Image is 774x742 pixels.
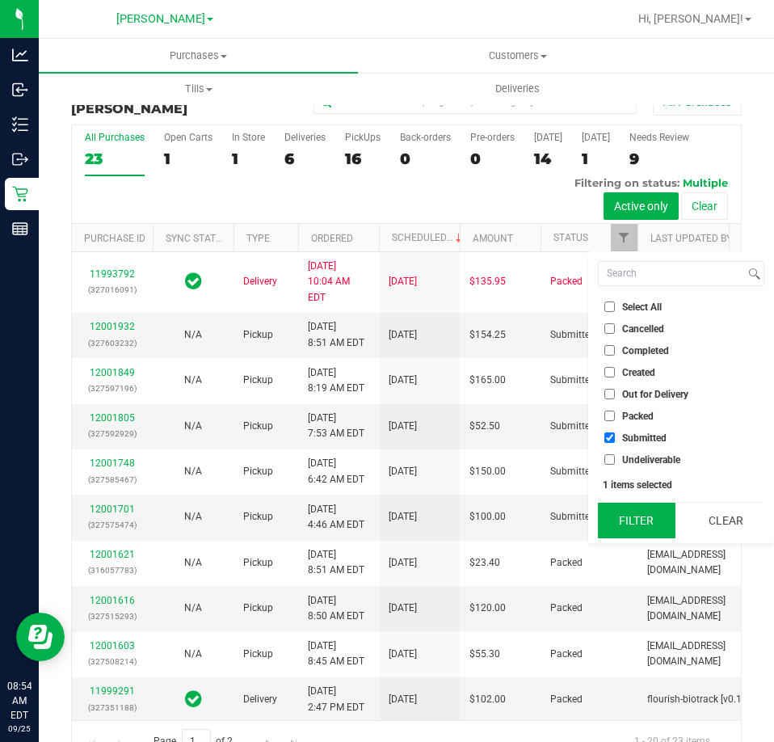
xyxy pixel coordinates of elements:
div: All Purchases [85,132,145,143]
input: Completed [604,345,615,356]
span: Customers [359,48,676,63]
div: [DATE] [534,132,562,143]
a: Sync Status [166,233,228,244]
a: 12001621 [90,549,135,560]
input: Undeliverable [604,454,615,465]
span: [PERSON_NAME] [71,101,187,116]
span: Filtering on status: [574,176,679,189]
a: 12001616 [90,595,135,606]
input: Select All [604,301,615,312]
div: Back-orders [400,132,451,143]
span: Not Applicable [184,511,202,522]
span: Hi, [PERSON_NAME]! [638,12,743,25]
span: Multiple [683,176,728,189]
span: [DATE] 8:51 AM EDT [308,547,364,578]
p: (327592929) [82,426,143,441]
span: Packed [622,411,654,421]
button: N/A [184,555,202,571]
p: (327603232) [82,335,143,351]
span: $135.95 [469,274,506,289]
span: flourish-biotrack [v0.1.0] [647,692,752,707]
p: (327351188) [82,700,143,715]
span: [DATE] [389,373,417,388]
span: Deliveries [473,82,562,96]
a: 12001603 [90,640,135,651]
button: N/A [184,647,202,662]
span: [DATE] 7:53 AM EDT [308,411,364,441]
span: Pickup [243,419,273,434]
a: Purchase ID [84,233,145,244]
span: [DATE] [389,509,417,525]
button: Clear [681,192,728,220]
span: [DATE] [389,274,417,289]
span: $165.00 [469,373,506,388]
span: Select All [622,302,662,312]
span: Not Applicable [184,648,202,660]
span: Submitted [622,433,667,443]
span: [DATE] [389,692,417,707]
div: 0 [470,150,515,168]
span: $154.25 [469,327,506,343]
span: Submitted [550,419,595,434]
inline-svg: Retail [12,186,28,202]
a: Filter [611,224,637,251]
p: (327575474) [82,517,143,533]
div: 16 [345,150,381,168]
p: (327585467) [82,472,143,487]
span: $100.00 [469,509,506,525]
p: 09/25 [7,723,32,735]
span: Packed [550,555,583,571]
button: N/A [184,464,202,479]
span: [DATE] 4:46 AM EDT [308,502,364,533]
div: PickUps [345,132,381,143]
button: Filter [598,503,675,538]
a: Last Updated By [650,233,732,244]
span: $102.00 [469,692,506,707]
p: (327515293) [82,609,143,624]
a: 12001748 [90,457,135,469]
span: Not Applicable [184,602,202,613]
iframe: Resource center [16,613,65,661]
inline-svg: Analytics [12,47,28,63]
a: Deliveries [358,72,677,106]
span: [DATE] [389,647,417,662]
input: Created [604,367,615,377]
span: Pickup [243,464,273,479]
a: Scheduled [392,232,465,243]
inline-svg: Outbound [12,151,28,167]
span: Packed [550,274,583,289]
span: Pickup [243,327,273,343]
span: Out for Delivery [622,390,688,399]
inline-svg: Inbound [12,82,28,98]
span: Not Applicable [184,420,202,432]
span: [DATE] 8:45 AM EDT [308,639,364,669]
span: Undeliverable [622,455,680,465]
p: (327508214) [82,654,143,669]
span: [DATE] 10:04 AM EDT [308,259,369,306]
div: 1 [164,150,212,168]
input: Search [599,262,745,285]
input: Cancelled [604,323,615,334]
span: [DATE] 8:50 AM EDT [308,593,364,624]
span: [DATE] [389,601,417,616]
span: Submitted [550,464,595,479]
div: 0 [400,150,451,168]
button: Clear [687,503,764,538]
div: Open Carts [164,132,212,143]
button: Active only [604,192,679,220]
a: 12001932 [90,321,135,332]
div: [DATE] [582,132,610,143]
a: 12001701 [90,504,135,515]
span: Purchases [39,48,358,63]
span: [PERSON_NAME] [116,12,205,26]
p: 08:54 AM EDT [7,679,32,723]
span: $55.30 [469,647,500,662]
span: [DATE] [389,419,417,434]
a: Amount [473,233,513,244]
p: (327597196) [82,381,143,396]
div: In Store [232,132,265,143]
span: Not Applicable [184,374,202,386]
div: Pre-orders [470,132,515,143]
span: Not Applicable [184,466,202,477]
button: N/A [184,601,202,616]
